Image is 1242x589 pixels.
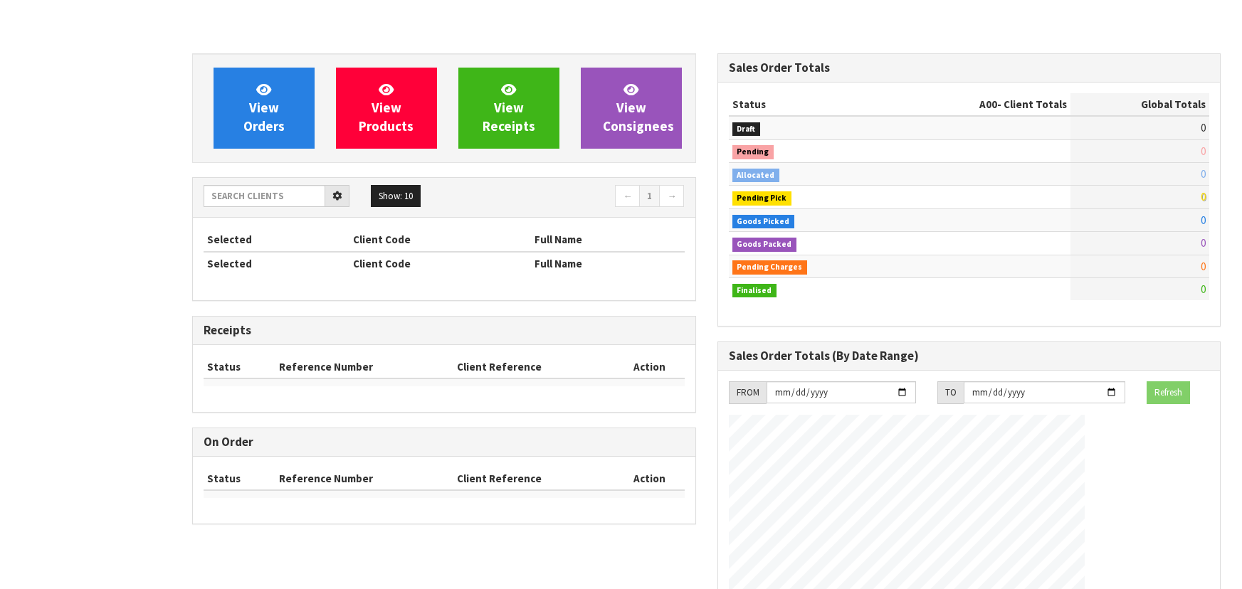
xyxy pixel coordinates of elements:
span: Goods Picked [732,215,795,229]
a: → [659,185,684,208]
span: Goods Packed [732,238,797,252]
a: 1 [639,185,660,208]
th: Action [615,467,684,490]
input: Search clients [204,185,325,207]
th: Selected [204,228,349,251]
th: - Client Totals [888,93,1070,116]
span: View Products [359,81,414,134]
th: Client Code [349,252,531,275]
div: FROM [729,381,767,404]
span: View Consignees [603,81,674,134]
span: 0 [1201,121,1206,134]
h3: On Order [204,435,685,449]
span: View Orders [243,81,285,134]
a: ← [615,185,640,208]
h3: Receipts [204,324,685,337]
span: Finalised [732,284,777,298]
h3: Sales Order Totals [729,61,1210,75]
span: 0 [1201,236,1206,250]
span: 0 [1201,144,1206,158]
h3: Sales Order Totals (By Date Range) [729,349,1210,363]
span: Draft [732,122,761,137]
th: Selected [204,252,349,275]
nav: Page navigation [455,185,685,210]
div: TO [937,381,964,404]
a: ViewProducts [336,68,437,149]
span: 0 [1201,190,1206,203]
span: 0 [1201,260,1206,273]
span: Pending Pick [732,191,792,206]
th: Global Totals [1070,93,1209,116]
th: Client Reference [453,356,616,378]
a: ViewConsignees [581,68,682,149]
a: ViewOrders [214,68,315,149]
th: Reference Number [275,356,453,378]
span: Pending [732,145,774,159]
span: 0 [1201,167,1206,181]
th: Client Reference [453,467,616,490]
button: Show: 10 [371,185,421,208]
th: Reference Number [275,467,453,490]
a: ViewReceipts [458,68,559,149]
th: Full Name [531,228,685,251]
th: Status [729,93,888,116]
th: Status [204,467,275,490]
span: Pending Charges [732,260,808,275]
th: Status [204,356,275,378]
span: 0 [1201,213,1206,227]
th: Client Code [349,228,531,251]
th: Full Name [531,252,685,275]
span: View Receipts [483,81,535,134]
button: Refresh [1147,381,1190,404]
span: 0 [1201,282,1206,296]
span: A00 [979,97,997,111]
span: Allocated [732,169,780,183]
th: Action [615,356,684,378]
